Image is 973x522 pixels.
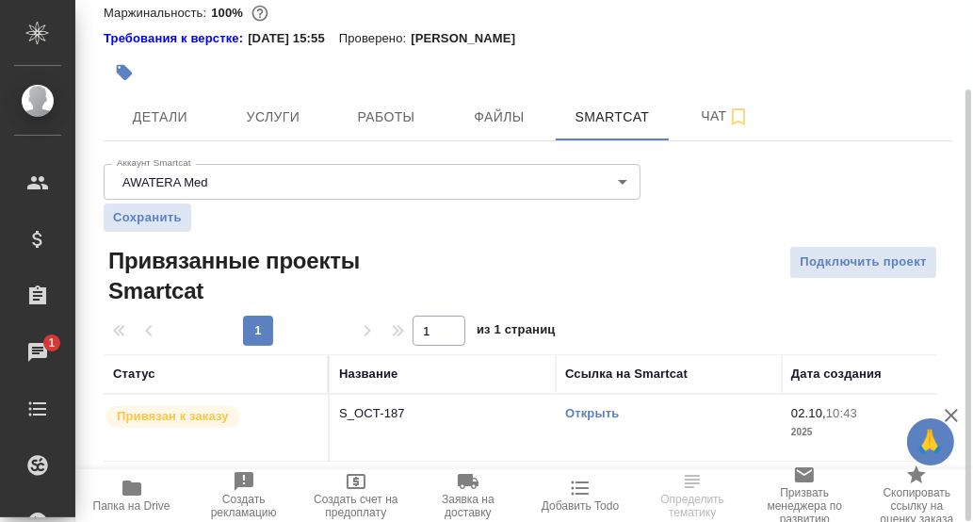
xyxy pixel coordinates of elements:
[115,106,205,129] span: Детали
[423,493,512,519] span: Заявка на доставку
[300,469,412,522] button: Создать счет на предоплату
[104,29,248,48] a: Требования к верстке:
[648,493,738,519] span: Определить тематику
[749,469,861,522] button: Призвать менеджера по развитию
[791,406,826,420] p: 02.10,
[75,469,187,522] button: Папка на Drive
[637,469,749,522] button: Определить тематику
[542,499,619,513] span: Добавить Todo
[339,404,546,423] p: S_OCT-187
[727,106,750,128] svg: Подписаться
[341,106,431,129] span: Работы
[915,422,947,462] span: 🙏
[412,469,524,522] button: Заявка на доставку
[104,6,211,20] p: Маржинальность:
[791,365,882,383] div: Дата создания
[113,208,182,227] span: Сохранить
[680,105,770,128] span: Чат
[211,6,248,20] p: 100%
[339,365,397,383] div: Название
[117,407,229,426] p: Привязан к заказу
[37,334,66,352] span: 1
[454,106,544,129] span: Файлы
[104,204,191,232] button: Сохранить
[199,493,288,519] span: Создать рекламацию
[248,1,272,25] button: 0.00 RUB;
[565,406,619,420] a: Открыть
[187,469,300,522] button: Создать рекламацию
[477,318,556,346] span: из 1 страниц
[339,29,412,48] p: Проверено:
[789,246,937,279] button: Подключить проект
[5,329,71,376] a: 1
[907,418,954,465] button: 🙏
[248,29,339,48] p: [DATE] 15:55
[117,174,214,190] button: AWATERA Med
[113,365,155,383] div: Статус
[104,164,641,200] div: AWATERA Med
[525,469,637,522] button: Добавить Todo
[93,499,170,513] span: Папка на Drive
[800,252,927,273] span: Подключить проект
[104,29,248,48] div: Нажми, чтобы открыть папку с инструкцией
[104,246,386,306] span: Привязанные проекты Smartcat
[411,29,529,48] p: [PERSON_NAME]
[104,52,145,93] button: Добавить тэг
[826,406,857,420] p: 10:43
[565,365,688,383] div: Ссылка на Smartcat
[228,106,318,129] span: Услуги
[861,469,973,522] button: Скопировать ссылку на оценку заказа
[567,106,657,129] span: Smartcat
[311,493,400,519] span: Создать счет на предоплату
